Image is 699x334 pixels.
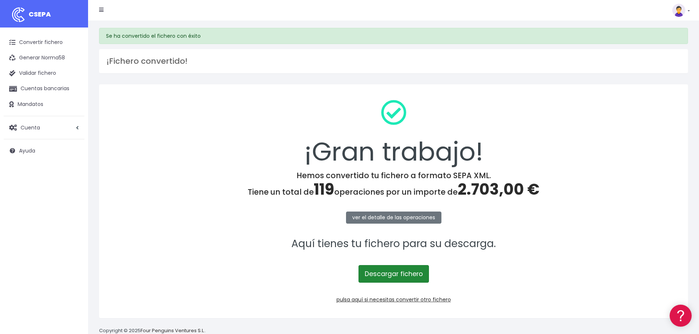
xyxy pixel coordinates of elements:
[4,66,84,81] a: Validar fichero
[19,147,35,154] span: Ayuda
[109,94,678,171] div: ¡Gran trabajo!
[4,50,84,66] a: Generar Norma58
[358,265,429,283] a: Descargar fichero
[4,143,84,158] a: Ayuda
[4,81,84,96] a: Cuentas bancarias
[99,28,688,44] div: Se ha convertido el fichero con éxito
[141,327,205,334] a: Four Penguins Ventures S.L.
[314,179,334,200] span: 119
[672,4,685,17] img: profile
[336,296,451,303] a: pulsa aquí si necesitas convertir otro fichero
[9,5,28,24] img: logo
[4,120,84,135] a: Cuenta
[458,179,539,200] span: 2.703,00 €
[21,124,40,131] span: Cuenta
[29,10,51,19] span: CSEPA
[109,171,678,199] h4: Hemos convertido tu fichero a formato SEPA XML. Tiene un total de operaciones por un importe de
[109,236,678,252] p: Aquí tienes tu fichero para su descarga.
[4,35,84,50] a: Convertir fichero
[346,212,441,224] a: ver el detalle de las operaciones
[106,56,681,66] h3: ¡Fichero convertido!
[4,97,84,112] a: Mandatos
